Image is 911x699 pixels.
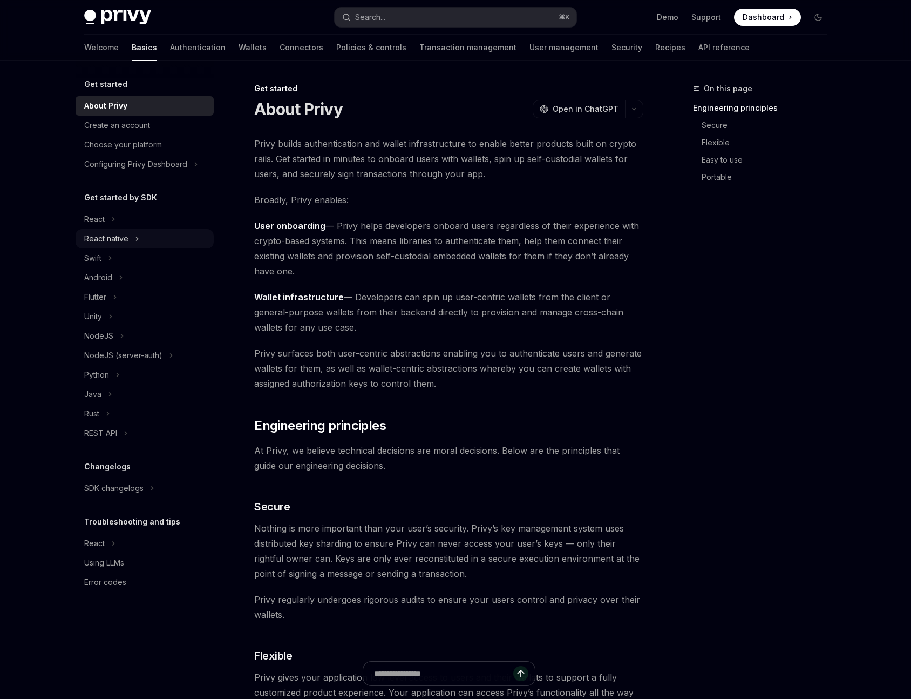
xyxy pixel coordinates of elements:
a: Create an account [76,116,214,135]
a: Security [611,35,642,61]
span: — Developers can spin up user-centric wallets from the client or general-purpose wallets from the... [254,290,643,335]
a: Basics [132,35,157,61]
span: Engineering principles [254,417,386,434]
button: Toggle React section [76,534,214,553]
button: Toggle NodeJS section [76,326,214,346]
span: At Privy, we believe technical decisions are moral decisions. Below are the principles that guide... [254,443,643,473]
div: Configuring Privy Dashboard [84,158,187,171]
a: Recipes [655,35,685,61]
a: About Privy [76,96,214,116]
span: Broadly, Privy enables: [254,192,643,207]
a: Transaction management [419,35,516,61]
a: Using LLMs [76,553,214,573]
button: Toggle Unity section [76,307,214,326]
div: Rust [84,407,99,420]
div: About Privy [84,99,127,112]
h5: Changelogs [84,460,131,473]
div: Choose your platform [84,138,162,151]
a: Policies & controls [336,35,406,61]
button: Open in ChatGPT [533,100,625,118]
div: Android [84,271,112,284]
button: Toggle Android section [76,268,214,287]
button: Toggle SDK changelogs section [76,479,214,498]
a: Support [691,12,721,23]
button: Toggle dark mode [810,9,827,26]
a: Demo [657,12,678,23]
span: Open in ChatGPT [553,104,618,115]
button: Toggle React native section [76,229,214,248]
span: Dashboard [743,12,784,23]
span: Privy surfaces both user-centric abstractions enabling you to authenticate users and generate wal... [254,346,643,391]
div: React native [84,232,128,245]
strong: Wallet infrastructure [254,292,344,303]
div: Python [84,368,109,381]
div: Unity [84,310,102,323]
img: dark logo [84,10,151,25]
a: Welcome [84,35,119,61]
div: Java [84,388,101,401]
button: Toggle Swift section [76,248,214,268]
a: Wallets [239,35,267,61]
div: React [84,537,105,550]
div: Using LLMs [84,556,124,569]
a: Connectors [280,35,323,61]
a: Engineering principles [693,99,835,117]
button: Toggle React section [76,210,214,229]
a: Flexible [693,134,835,151]
button: Toggle Flutter section [76,287,214,307]
span: On this page [704,82,752,95]
span: Secure [254,499,290,514]
div: REST API [84,427,117,440]
span: Privy regularly undergoes rigorous audits to ensure your users control and privacy over their wal... [254,592,643,622]
a: Error codes [76,573,214,592]
button: Send message [513,666,528,681]
span: Flexible [254,648,292,663]
div: NodeJS [84,330,113,342]
a: Portable [693,169,835,186]
h1: About Privy [254,99,343,119]
a: Dashboard [734,9,801,26]
div: Search... [355,11,385,24]
a: Choose your platform [76,135,214,154]
span: Privy builds authentication and wallet infrastructure to enable better products built on crypto r... [254,136,643,182]
span: Nothing is more important than your user’s security. Privy’s key management system uses distribut... [254,521,643,581]
a: Secure [693,117,835,134]
button: Toggle Rust section [76,404,214,424]
div: Create an account [84,119,150,132]
button: Toggle REST API section [76,424,214,443]
a: Easy to use [693,151,835,169]
span: — Privy helps developers onboard users regardless of their experience with crypto-based systems. ... [254,218,643,279]
div: Flutter [84,291,106,304]
input: Ask a question... [374,662,513,685]
button: Toggle NodeJS (server-auth) section [76,346,214,365]
button: Open search [335,8,576,27]
a: API reference [698,35,750,61]
div: React [84,213,105,226]
h5: Get started [84,78,127,91]
div: Swift [84,252,101,265]
div: SDK changelogs [84,482,144,495]
button: Toggle Java section [76,385,214,404]
h5: Get started by SDK [84,191,157,204]
button: Toggle Configuring Privy Dashboard section [76,154,214,174]
strong: User onboarding [254,220,325,231]
h5: Troubleshooting and tips [84,515,180,528]
div: Get started [254,83,643,94]
div: NodeJS (server-auth) [84,349,162,362]
a: Authentication [170,35,226,61]
a: User management [529,35,599,61]
button: Toggle Python section [76,365,214,385]
div: Error codes [84,576,126,589]
span: ⌘ K [559,13,570,22]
